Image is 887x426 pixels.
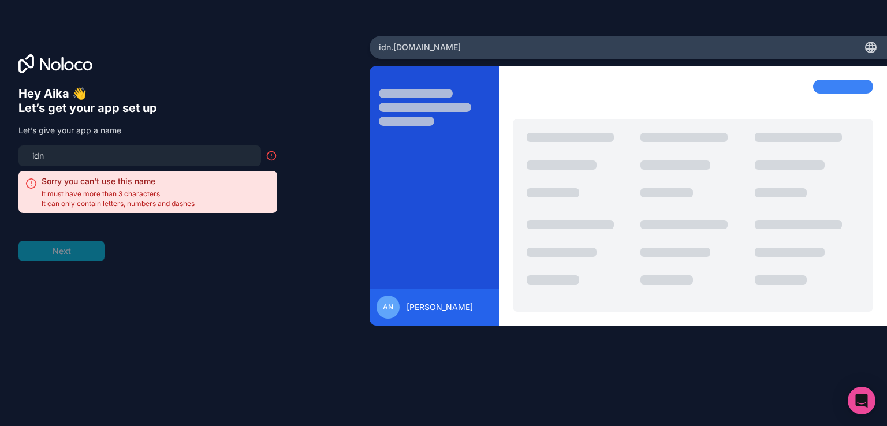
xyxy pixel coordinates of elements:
[42,189,195,199] span: It must have more than 3 characters
[383,302,393,312] span: AN
[25,148,254,164] input: my-team
[407,301,473,313] span: [PERSON_NAME]
[18,101,277,115] h6: Let’s get your app set up
[18,125,277,136] p: Let’s give your app a name
[42,199,195,208] span: It can only contain letters, numbers and dashes
[42,175,195,187] h2: Sorry you can't use this name
[379,42,461,53] span: idn .[DOMAIN_NAME]
[18,87,277,101] h6: Hey Aika 👋
[848,387,875,414] div: Open Intercom Messenger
